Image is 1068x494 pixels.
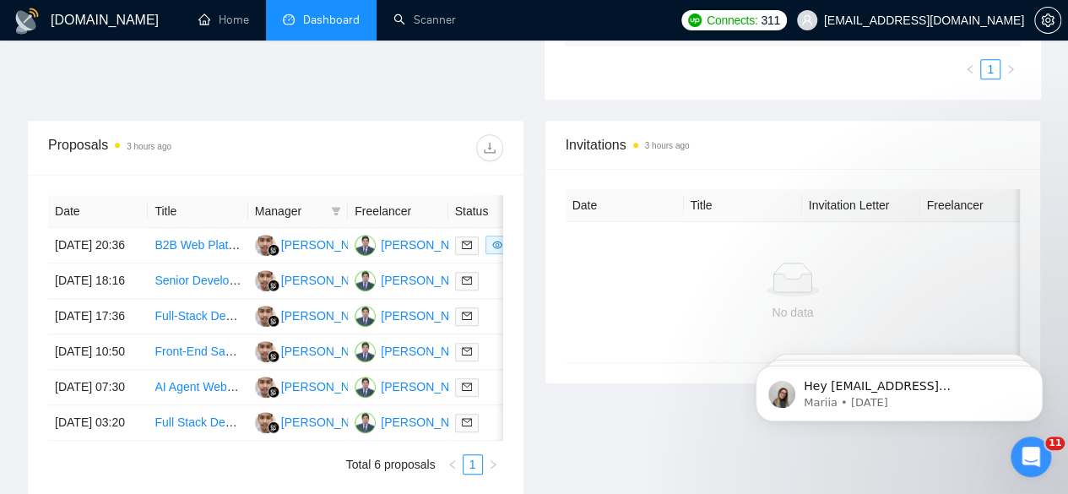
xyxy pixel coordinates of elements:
[255,415,378,428] a: AI[PERSON_NAME]
[960,59,980,79] li: Previous Page
[462,417,472,427] span: mail
[488,459,498,470] span: right
[255,306,276,327] img: AI
[48,263,148,299] td: [DATE] 18:16
[48,299,148,334] td: [DATE] 17:36
[14,8,41,35] img: logo
[255,202,324,220] span: Manager
[198,13,249,27] a: homeHome
[381,271,578,290] div: [PERSON_NAME] [PERSON_NAME]
[73,49,288,280] span: Hey [EMAIL_ADDRESS][DOMAIN_NAME], Looks like your Upwork agency 3Brain Technolabs Private Limited...
[248,195,348,228] th: Manager
[48,195,148,228] th: Date
[255,237,378,251] a: AI[PERSON_NAME]
[48,134,275,161] div: Proposals
[148,370,247,405] td: AI Agent Web App small fixes and deployment ready
[255,308,378,322] a: AI[PERSON_NAME]
[447,459,458,470] span: left
[73,65,291,80] p: Message from Mariia, sent 2w ago
[148,334,247,370] td: Front-End SaaS Developer Needed for Sports Analysis Website Enhancement
[281,236,378,254] div: [PERSON_NAME]
[730,330,1068,448] iframe: Intercom notifications message
[281,342,378,361] div: [PERSON_NAME]
[801,14,813,26] span: user
[268,244,279,256] img: gigradar-bm.png
[355,273,578,286] a: MA[PERSON_NAME] [PERSON_NAME]
[268,280,279,291] img: gigradar-bm.png
[268,350,279,362] img: gigradar-bm.png
[442,454,463,475] button: left
[355,308,578,322] a: MA[PERSON_NAME] [PERSON_NAME]
[1034,14,1061,27] a: setting
[48,405,148,441] td: [DATE] 03:20
[48,370,148,405] td: [DATE] 07:30
[1045,437,1065,450] span: 11
[381,413,578,432] div: [PERSON_NAME] [PERSON_NAME]
[268,315,279,327] img: gigradar-bm.png
[148,299,247,334] td: Full-Stack Developer (React / React Native / Node.js)
[393,13,456,27] a: searchScanner
[455,202,524,220] span: Status
[331,206,341,216] span: filter
[965,64,975,74] span: left
[281,377,378,396] div: [PERSON_NAME]
[355,415,578,428] a: MA[PERSON_NAME] [PERSON_NAME]
[148,195,247,228] th: Title
[476,134,503,161] button: download
[464,455,482,474] a: 1
[155,238,520,252] a: B2B Web Platform Development – Matching Startups with Enterprises
[355,379,578,393] a: MA[PERSON_NAME] [PERSON_NAME]
[255,270,276,291] img: AI
[579,303,1007,322] div: No data
[477,141,502,155] span: download
[981,60,1000,79] a: 1
[442,454,463,475] li: Previous Page
[48,228,148,263] td: [DATE] 20:36
[355,270,376,291] img: MA
[255,344,378,357] a: AI[PERSON_NAME]
[155,345,564,358] a: Front-End SaaS Developer Needed for Sports Analysis Website Enhancement
[328,198,344,224] span: filter
[761,11,779,30] span: 311
[155,274,491,287] a: Senior Developer Needed: React, Node.js, AWS, API Integration
[462,382,472,392] span: mail
[960,59,980,79] button: left
[1000,59,1021,79] button: right
[462,240,472,250] span: mail
[268,386,279,398] img: gigradar-bm.png
[381,342,578,361] div: [PERSON_NAME] [PERSON_NAME]
[566,189,684,222] th: Date
[980,59,1000,79] li: 1
[346,454,436,475] li: Total 6 proposals
[148,263,247,299] td: Senior Developer Needed: React, Node.js, AWS, API Integration
[462,346,472,356] span: mail
[283,14,295,25] span: dashboard
[255,235,276,256] img: AI
[355,341,376,362] img: MA
[1034,7,1061,34] button: setting
[355,377,376,398] img: MA
[802,189,920,222] th: Invitation Letter
[148,228,247,263] td: B2B Web Platform Development – Matching Startups with Enterprises
[155,309,434,323] a: Full-Stack Developer (React / React Native / Node.js)
[1006,64,1016,74] span: right
[127,142,171,151] time: 3 hours ago
[707,11,757,30] span: Connects:
[255,273,378,286] a: AI[PERSON_NAME]
[684,189,802,222] th: Title
[148,405,247,441] td: Full Stack Developer Needed for AI-Powered SaaS Project
[463,454,483,475] li: 1
[566,134,1021,155] span: Invitations
[348,195,447,228] th: Freelancer
[1011,437,1051,477] iframe: Intercom live chat
[920,189,1038,222] th: Freelancer
[1000,59,1021,79] li: Next Page
[355,344,578,357] a: MA[PERSON_NAME] [PERSON_NAME]
[381,236,578,254] div: [PERSON_NAME] [PERSON_NAME]
[268,421,279,433] img: gigradar-bm.png
[255,412,276,433] img: AI
[462,311,472,321] span: mail
[355,412,376,433] img: MA
[255,377,276,398] img: AI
